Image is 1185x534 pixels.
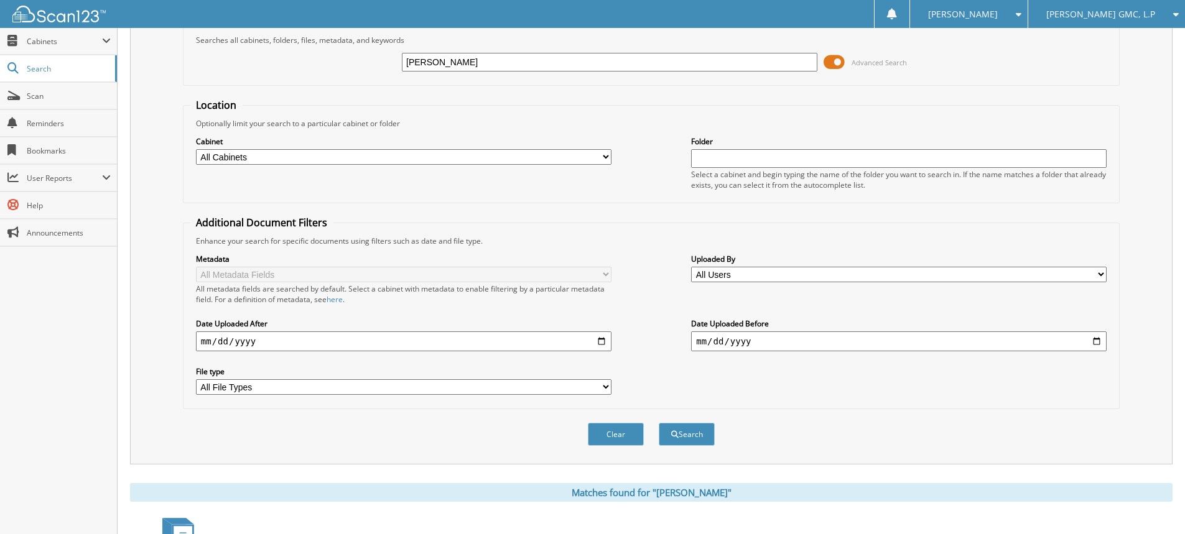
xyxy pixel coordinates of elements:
div: Optionally limit your search to a particular cabinet or folder [190,118,1113,129]
input: start [196,331,611,351]
button: Clear [588,423,644,446]
label: File type [196,366,611,377]
legend: Additional Document Filters [190,216,333,229]
label: Date Uploaded After [196,318,611,329]
span: User Reports [27,173,102,183]
span: Announcements [27,228,111,238]
label: Cabinet [196,136,611,147]
div: Matches found for "[PERSON_NAME]" [130,483,1173,502]
legend: Location [190,98,243,112]
label: Folder [691,136,1107,147]
a: here [327,294,343,305]
span: Help [27,200,111,211]
label: Uploaded By [691,254,1107,264]
div: Select a cabinet and begin typing the name of the folder you want to search in. If the name match... [691,169,1107,190]
button: Search [659,423,715,446]
span: Reminders [27,118,111,129]
span: Bookmarks [27,145,111,156]
div: Searches all cabinets, folders, files, metadata, and keywords [190,35,1113,45]
div: Enhance your search for specific documents using filters such as date and file type. [190,236,1113,246]
div: All metadata fields are searched by default. Select a cabinet with metadata to enable filtering b... [196,283,611,305]
img: scan123-logo-white.svg [12,6,106,22]
input: end [691,331,1107,351]
span: [PERSON_NAME] GMC, L.P [1046,11,1155,18]
span: Scan [27,91,111,101]
span: Cabinets [27,36,102,47]
span: Search [27,63,109,74]
label: Date Uploaded Before [691,318,1107,329]
span: Advanced Search [852,58,907,67]
span: [PERSON_NAME] [928,11,998,18]
label: Metadata [196,254,611,264]
iframe: Chat Widget [1123,474,1185,534]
